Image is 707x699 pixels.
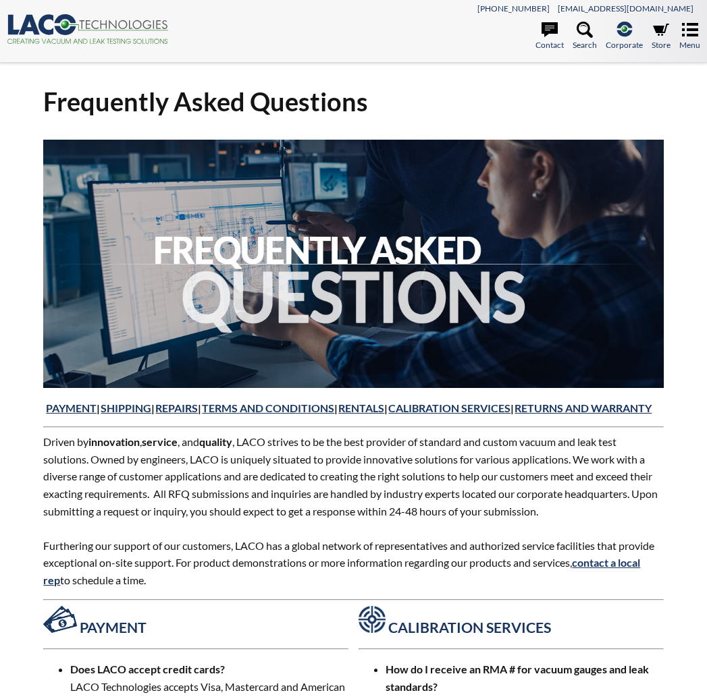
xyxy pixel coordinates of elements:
h4: | | | | | | [43,401,663,416]
a: Search [573,22,597,51]
a: RENTALS [338,401,384,414]
a: Menu [679,22,700,51]
a: contact a local rep [43,556,640,586]
a: [PHONE_NUMBER] [477,3,550,13]
img: Asset_1123.png [43,606,76,633]
strong: innovation [88,435,140,448]
strong: quality [199,435,232,448]
a: REPAIRS [155,401,198,414]
img: 2021-FAQ.jpg [43,140,663,387]
strong: CALIBRATION SERVICES [388,619,551,636]
p: Driven by , , and , LACO strives to be the best provider of standard and custom vacuum and leak t... [43,433,663,588]
a: RETURNS AND WARRANTY [515,401,652,414]
a: TERMS AND CONDITIONS [202,401,334,414]
a: [EMAIL_ADDRESS][DOMAIN_NAME] [558,3,693,13]
a: Contact [535,22,564,51]
a: PAYMENT [46,401,97,414]
h1: Frequently Asked Questions [43,85,663,118]
a: Store [652,22,671,51]
strong: service [142,435,178,448]
strong: Does LACO accept credit cards? [70,663,225,675]
img: Asset_2123.png [359,606,386,633]
strong: PAYMENT [80,619,147,636]
a: SHIPPING [101,401,151,414]
span: Corporate [606,38,643,51]
a: CALIBRATION SERVICES [388,401,510,414]
strong: How do I receive an RMA # for vacuum gauges and leak standards? [386,663,649,693]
